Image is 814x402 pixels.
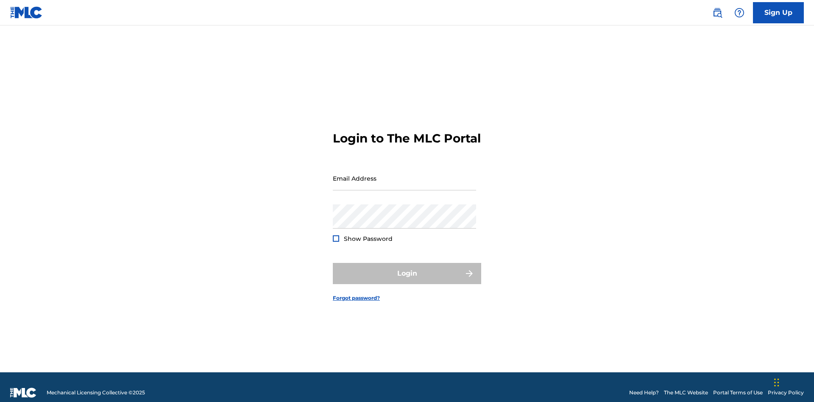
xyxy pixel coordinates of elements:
[712,8,722,18] img: search
[664,389,708,396] a: The MLC Website
[344,235,393,243] span: Show Password
[731,4,748,21] div: Help
[713,389,763,396] a: Portal Terms of Use
[734,8,744,18] img: help
[47,389,145,396] span: Mechanical Licensing Collective © 2025
[753,2,804,23] a: Sign Up
[10,6,43,19] img: MLC Logo
[629,389,659,396] a: Need Help?
[772,361,814,402] iframe: Chat Widget
[709,4,726,21] a: Public Search
[768,389,804,396] a: Privacy Policy
[10,388,36,398] img: logo
[333,294,380,302] a: Forgot password?
[333,131,481,146] h3: Login to The MLC Portal
[774,370,779,395] div: Drag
